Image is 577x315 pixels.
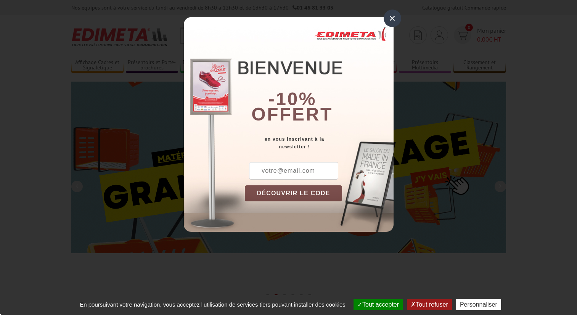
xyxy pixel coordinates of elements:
[456,299,501,310] button: Personnaliser (fenêtre modale)
[407,299,452,310] button: Tout refuser
[249,162,338,180] input: votre@email.com
[354,299,403,310] button: Tout accepter
[268,89,317,109] b: -10%
[76,301,349,308] span: En poursuivant votre navigation, vous acceptez l'utilisation de services tiers pouvant installer ...
[251,104,333,124] font: offert
[245,185,342,201] button: DÉCOUVRIR LE CODE
[384,10,401,27] div: ×
[245,135,394,151] div: en vous inscrivant à la newsletter !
